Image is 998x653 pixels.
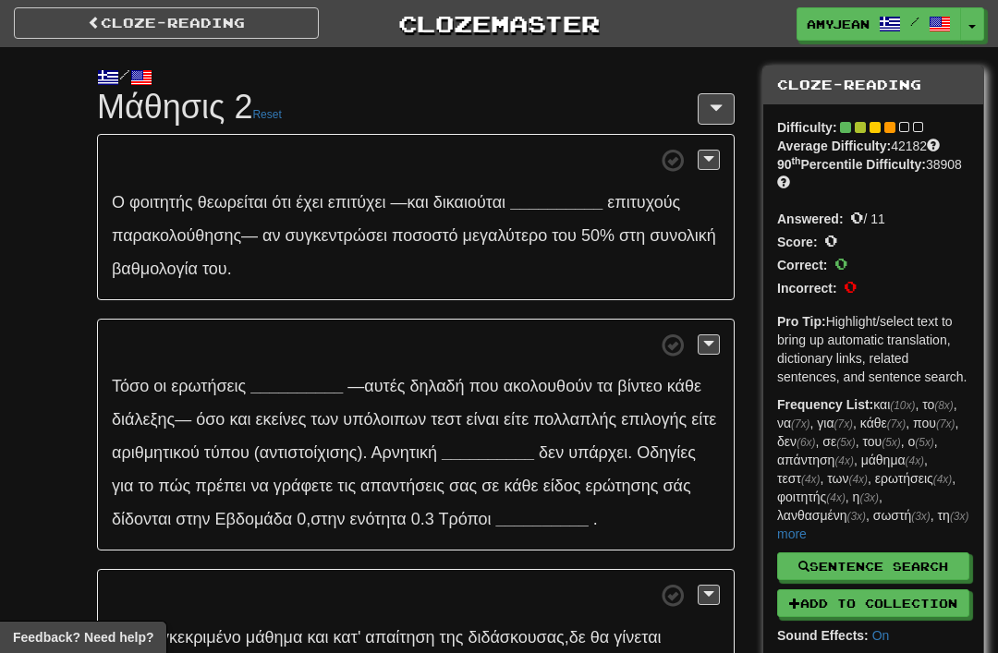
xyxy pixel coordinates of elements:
span: Oδηγίες [637,443,696,462]
em: (3x) [911,510,930,523]
h1: Μάθησις 2 [97,89,735,126]
strong: Frequency List: [777,397,873,412]
span: διάλεξης— [112,410,191,429]
em: (10x) [890,399,915,412]
em: (4x) [801,473,820,486]
span: είναι [467,410,499,429]
em: (7x) [887,417,906,430]
em: (5x) [915,436,933,449]
span: 0 [844,276,857,296]
em: (3x) [859,491,878,504]
span: απαίτηση [365,628,434,647]
div: / 11 [777,206,969,229]
em: (3x) [847,510,866,523]
span: . [112,377,716,462]
strong: Average Difficulty: [777,139,891,153]
span: υπόλοιπων [343,410,426,429]
span: . [593,510,598,528]
strong: Incorrect: [777,281,837,296]
em: (7x) [791,417,809,430]
span: Αρνητική [371,443,437,462]
span: 0 [834,253,847,273]
a: On [872,628,890,643]
span: παρακολούθησης— [112,226,258,245]
span: ακολουθούν [504,377,592,395]
span: Open feedback widget [13,628,153,647]
em: (4x) [848,473,867,486]
em: (4x) [933,473,952,486]
span: Τρόποι [438,510,491,528]
span: κάθε [667,377,701,395]
span: και [307,628,328,647]
span: συνολική [650,226,716,245]
span: φοιτητής [129,193,193,212]
span: επιτυχούς [607,193,680,212]
strong: Score: [777,235,818,249]
span: δικαιούται [433,193,505,212]
strong: Answered: [777,212,844,226]
em: (4x) [826,491,845,504]
a: Reset [252,108,281,121]
span: έχει [296,193,323,212]
strong: __________ [510,193,602,212]
span: Τόσο [112,377,149,395]
span: θεωρείται [198,193,268,212]
span: —και [391,193,429,212]
sup: th [792,155,801,166]
span: που [469,377,499,395]
span: απαντήσεις [360,477,444,495]
span: , . [112,443,696,528]
span: στην [176,510,210,528]
span: Ο [112,193,125,212]
strong: Correct: [777,258,827,272]
span: δηλαδή [409,377,464,395]
span: ποσοστό [392,226,458,245]
a: more [777,526,807,541]
span: βίντεο [617,377,663,395]
div: / [97,66,735,89]
span: 50% [581,226,615,245]
span: δεν [539,443,564,462]
span: . [112,193,716,278]
em: (4x) [834,454,853,467]
span: 0 [297,510,306,528]
span: κατ' [334,628,361,647]
span: 3 [425,510,434,528]
span: πώς [158,477,190,495]
span: τα [597,377,613,395]
span: τις [337,477,356,495]
a: Clozemaster [347,7,651,40]
em: (5x) [836,436,855,449]
span: τεστ [431,410,461,429]
span: δε [569,628,586,647]
span: ότι [272,193,291,212]
span: δίδονται [112,510,171,528]
span: είτε [691,410,716,429]
span: για [112,477,133,495]
strong: Difficulty: [777,120,837,135]
em: (4x) [906,454,924,467]
span: σάς [663,477,690,495]
em: (7x) [834,417,853,430]
span: επιτύχει [328,193,386,212]
div: 42182 [777,137,969,155]
span: όσο [196,410,225,429]
span: ερώτησης [585,477,658,495]
span: εκείνες [256,410,307,429]
span: αν [262,226,280,245]
span: 0 [824,230,837,250]
strong: Pro Tip: [777,314,826,329]
em: (5x) [882,436,900,449]
span: γράφετε [274,477,333,495]
span: του [552,226,577,245]
span: σε [481,477,499,495]
span: . [539,443,632,462]
span: τύπου [204,443,249,462]
span: 0 [850,207,863,227]
span: συγκεκριμένο [141,628,241,647]
span: —αυτές [347,377,405,395]
strong: 90 Percentile Difficulty: [777,157,926,172]
span: γίνεται [614,628,661,647]
span: σας [449,477,477,495]
span: της [440,628,464,647]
